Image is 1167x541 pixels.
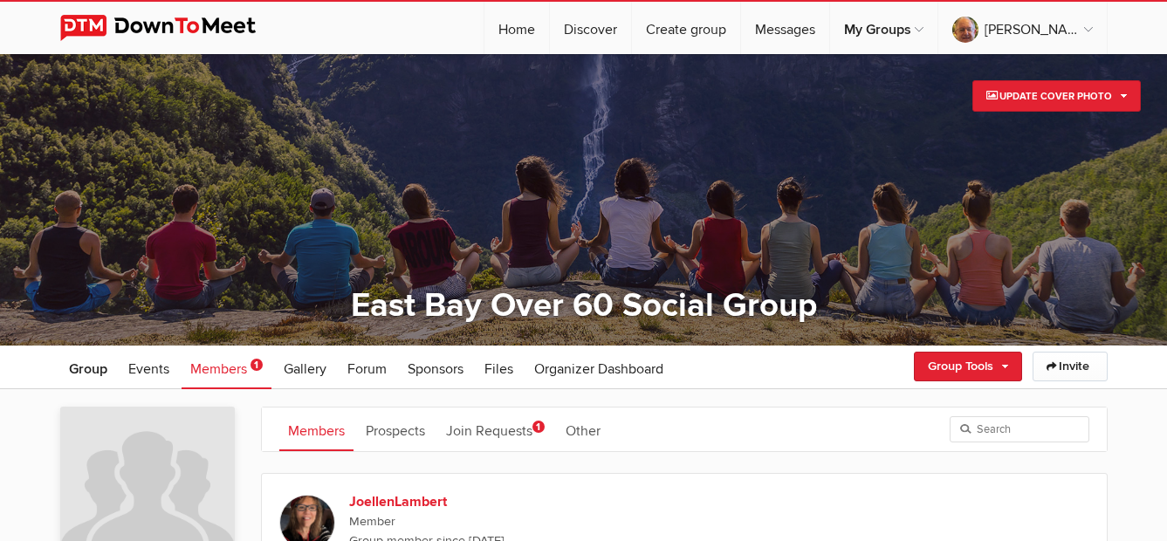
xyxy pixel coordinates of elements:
a: Messages [741,2,829,54]
span: Group [69,360,107,378]
a: [PERSON_NAME] [938,2,1107,54]
span: Sponsors [408,360,463,378]
span: 1 [251,359,263,371]
a: Sponsors [399,346,472,389]
span: Files [484,360,513,378]
span: Organizer Dashboard [534,360,663,378]
span: Events [128,360,169,378]
span: Gallery [284,360,326,378]
a: My Groups [830,2,937,54]
img: DownToMeet [60,15,283,41]
a: Home [484,2,549,54]
a: Members 1 [182,346,271,389]
b: JoellenLambert [349,491,648,512]
input: Search [950,416,1089,442]
a: Invite [1033,352,1108,381]
a: Other [557,407,609,451]
a: Discover [550,2,631,54]
a: Gallery [275,346,335,389]
a: Members [279,407,354,451]
span: Forum [347,360,387,378]
a: Group Tools [914,352,1022,381]
a: Files [476,346,522,389]
span: Member [349,512,847,531]
span: Members [190,360,247,378]
a: Events [120,346,178,389]
a: East Bay Over 60 Social Group [351,285,817,325]
a: Group [60,346,116,389]
a: Create group [632,2,740,54]
span: 1 [532,421,545,433]
a: Prospects [357,407,434,451]
a: Join Requests1 [437,407,553,451]
a: Forum [339,346,395,389]
a: Organizer Dashboard [525,346,672,389]
a: Update Cover Photo [972,80,1141,112]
